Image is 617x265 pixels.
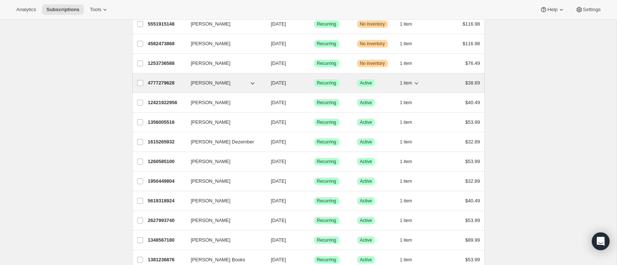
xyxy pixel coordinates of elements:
[400,39,420,49] button: 1 item
[42,4,84,15] button: Subscriptions
[400,41,412,47] span: 1 item
[187,215,261,226] button: [PERSON_NAME]
[360,198,372,204] span: Active
[317,237,336,243] span: Recurring
[90,7,101,13] span: Tools
[191,40,231,47] span: [PERSON_NAME]
[465,60,480,66] span: $76.49
[465,198,480,203] span: $40.49
[360,218,372,223] span: Active
[191,119,231,126] span: [PERSON_NAME]
[148,176,480,186] div: 1950449804[PERSON_NAME][DATE]SuccessRecurringSuccessActive1 item$32.89
[317,80,336,86] span: Recurring
[148,58,480,69] div: 1253736588[PERSON_NAME][DATE]SuccessRecurringWarningNo inventory1 item$76.49
[400,119,412,125] span: 1 item
[191,99,231,106] span: [PERSON_NAME]
[360,60,385,66] span: No inventory
[360,237,372,243] span: Active
[400,21,412,27] span: 1 item
[400,237,412,243] span: 1 item
[317,257,336,263] span: Recurring
[85,4,113,15] button: Tools
[360,257,372,263] span: Active
[191,20,231,28] span: [PERSON_NAME]
[16,7,36,13] span: Analytics
[187,116,261,128] button: [PERSON_NAME]
[400,100,412,106] span: 1 item
[187,136,261,148] button: [PERSON_NAME] Dezember
[187,57,261,69] button: [PERSON_NAME]
[271,218,286,223] span: [DATE]
[187,38,261,50] button: [PERSON_NAME]
[148,196,480,206] div: 5619318924[PERSON_NAME][DATE]SuccessRecurringSuccessActive1 item$40.49
[317,100,336,106] span: Recurring
[148,158,185,165] p: 1260585100
[148,256,185,264] p: 1381236876
[148,119,185,126] p: 1356005516
[191,138,254,146] span: [PERSON_NAME] Dezember
[547,7,557,13] span: Help
[400,139,412,145] span: 1 item
[317,159,336,165] span: Recurring
[191,217,231,224] span: [PERSON_NAME]
[360,178,372,184] span: Active
[400,78,420,88] button: 1 item
[187,97,261,109] button: [PERSON_NAME]
[148,60,185,67] p: 1253736588
[191,158,231,165] span: [PERSON_NAME]
[317,218,336,223] span: Recurring
[191,197,231,205] span: [PERSON_NAME]
[463,21,480,27] span: $116.98
[187,175,261,187] button: [PERSON_NAME]
[148,137,480,147] div: 1615265932[PERSON_NAME] Dezember[DATE]SuccessRecurringSuccessActive1 item$32.89
[465,139,480,145] span: $32.89
[191,79,231,87] span: [PERSON_NAME]
[191,256,245,264] span: [PERSON_NAME] Books
[583,7,601,13] span: Settings
[148,19,480,29] div: 5551915148[PERSON_NAME][DATE]SuccessRecurringWarningNo inventory1 item$116.98
[148,156,480,167] div: 1260585100[PERSON_NAME][DATE]SuccessRecurringSuccessActive1 item$53.99
[317,60,336,66] span: Recurring
[465,100,480,105] span: $40.49
[400,156,420,167] button: 1 item
[360,41,385,47] span: No inventory
[271,257,286,262] span: [DATE]
[465,119,480,125] span: $53.99
[271,139,286,145] span: [DATE]
[465,237,480,243] span: $89.99
[571,4,605,15] button: Settings
[360,139,372,145] span: Active
[271,178,286,184] span: [DATE]
[148,215,480,226] div: 2627993740[PERSON_NAME][DATE]SuccessRecurringSuccessActive1 item$53.99
[400,58,420,69] button: 1 item
[360,159,372,165] span: Active
[148,197,185,205] p: 5619318924
[592,232,610,250] div: Open Intercom Messenger
[400,255,420,265] button: 1 item
[400,196,420,206] button: 1 item
[400,137,420,147] button: 1 item
[465,159,480,164] span: $53.99
[187,156,261,168] button: [PERSON_NAME]
[400,117,420,127] button: 1 item
[148,78,480,88] div: 4777279628[PERSON_NAME][DATE]SuccessRecurringSuccessActive1 item$38.69
[191,60,231,67] span: [PERSON_NAME]
[465,257,480,262] span: $53.99
[465,80,480,86] span: $38.69
[400,159,412,165] span: 1 item
[400,257,412,263] span: 1 item
[317,198,336,204] span: Recurring
[317,21,336,27] span: Recurring
[148,39,480,49] div: 4582473868[PERSON_NAME][DATE]SuccessRecurringWarningNo inventory1 item$116.98
[317,178,336,184] span: Recurring
[46,7,79,13] span: Subscriptions
[148,97,480,108] div: 12421922956[PERSON_NAME][DATE]SuccessRecurringSuccessActive1 item$40.49
[360,21,385,27] span: No inventory
[317,119,336,125] span: Recurring
[400,80,412,86] span: 1 item
[271,119,286,125] span: [DATE]
[535,4,569,15] button: Help
[400,218,412,223] span: 1 item
[463,41,480,46] span: $116.98
[187,18,261,30] button: [PERSON_NAME]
